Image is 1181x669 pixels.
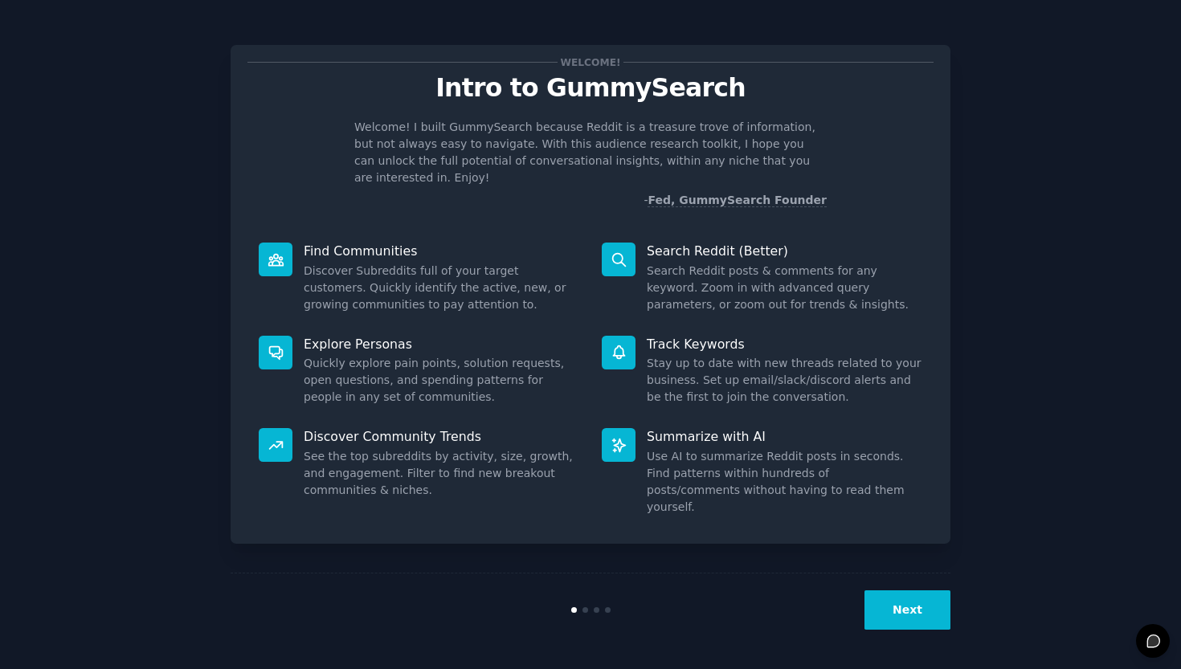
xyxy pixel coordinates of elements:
[648,194,827,207] a: Fed, GummySearch Founder
[304,355,579,406] dd: Quickly explore pain points, solution requests, open questions, and spending patterns for people ...
[354,119,827,186] p: Welcome! I built GummySearch because Reddit is a treasure trove of information, but not always ea...
[304,336,579,353] p: Explore Personas
[247,74,934,102] p: Intro to GummySearch
[647,243,922,259] p: Search Reddit (Better)
[304,263,579,313] dd: Discover Subreddits full of your target customers. Quickly identify the active, new, or growing c...
[864,590,950,630] button: Next
[647,448,922,516] dd: Use AI to summarize Reddit posts in seconds. Find patterns within hundreds of posts/comments with...
[647,355,922,406] dd: Stay up to date with new threads related to your business. Set up email/slack/discord alerts and ...
[304,428,579,445] p: Discover Community Trends
[304,448,579,499] dd: See the top subreddits by activity, size, growth, and engagement. Filter to find new breakout com...
[304,243,579,259] p: Find Communities
[647,263,922,313] dd: Search Reddit posts & comments for any keyword. Zoom in with advanced query parameters, or zoom o...
[644,192,827,209] div: -
[647,336,922,353] p: Track Keywords
[558,54,623,71] span: Welcome!
[647,428,922,445] p: Summarize with AI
